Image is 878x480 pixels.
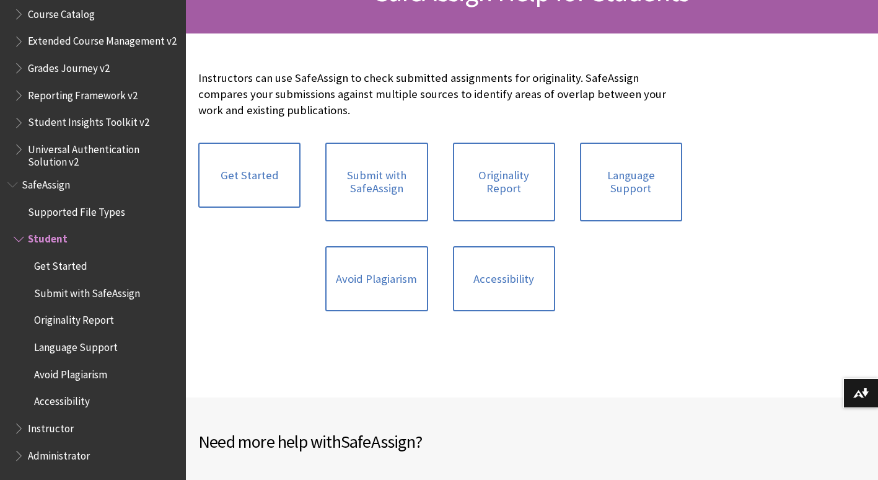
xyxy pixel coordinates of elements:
[453,246,555,312] a: Accessibility
[28,4,95,20] span: Course Catalog
[325,143,428,221] a: Submit with SafeAssign
[341,430,415,453] span: SafeAssign
[453,143,555,221] a: Originality Report
[28,418,74,435] span: Instructor
[28,31,177,48] span: Extended Course Management v2
[22,174,70,191] span: SafeAssign
[7,174,178,466] nav: Book outline for Blackboard SafeAssign
[198,429,532,455] h2: Need more help with ?
[34,283,140,300] span: Submit with SafeAssign
[198,143,301,208] a: Get Started
[28,229,68,246] span: Student
[28,85,138,102] span: Reporting Framework v2
[34,337,118,353] span: Language Support
[28,139,177,168] span: Universal Authentication Solution v2
[28,58,110,74] span: Grades Journey v2
[34,310,114,327] span: Originality Report
[34,364,107,381] span: Avoid Plagiarism
[580,143,682,221] a: Language Support
[28,202,125,218] span: Supported File Types
[198,70,682,119] p: Instructors can use SafeAssign to check submitted assignments for originality. SafeAssign compare...
[28,445,90,462] span: Administrator
[34,256,87,272] span: Get Started
[28,112,149,129] span: Student Insights Toolkit v2
[34,391,90,408] span: Accessibility
[325,246,428,312] a: Avoid Plagiarism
